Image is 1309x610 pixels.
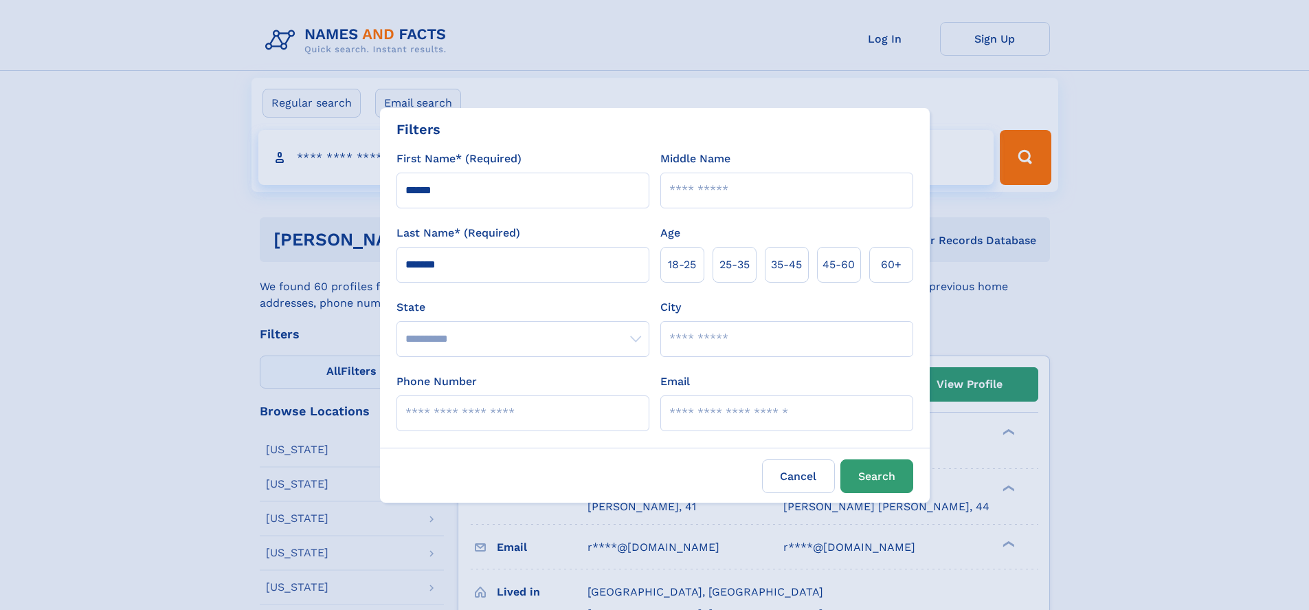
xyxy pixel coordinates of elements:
[396,299,649,316] label: State
[668,257,696,273] span: 18‑25
[823,257,855,273] span: 45‑60
[762,459,835,493] label: Cancel
[660,299,681,316] label: City
[396,119,440,140] div: Filters
[660,225,680,241] label: Age
[771,257,802,273] span: 35‑45
[660,151,730,167] label: Middle Name
[396,225,520,241] label: Last Name* (Required)
[396,151,522,167] label: First Name* (Required)
[660,373,690,390] label: Email
[881,257,902,273] span: 60+
[719,257,750,273] span: 25‑35
[840,459,913,493] button: Search
[396,373,477,390] label: Phone Number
